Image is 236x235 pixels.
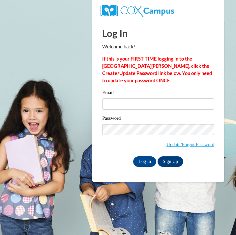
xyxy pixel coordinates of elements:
[101,5,174,17] img: COX Campus
[133,156,156,167] input: Log In
[102,43,214,50] p: Welcome back!
[102,116,214,122] label: Password
[166,142,214,147] a: Update/Forgot Password
[102,90,214,97] label: Email
[101,8,174,13] a: COX Campus
[102,26,214,40] h1: Log In
[102,56,212,83] strong: If this is your FIRST TIME logging in to the [GEOGRAPHIC_DATA][PERSON_NAME], click the Create/Upd...
[158,156,183,167] a: Sign Up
